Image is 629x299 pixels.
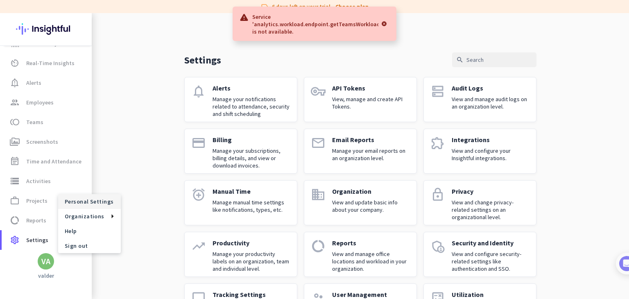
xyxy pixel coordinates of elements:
span: Personal Settings [65,198,114,205]
span: Help [65,227,114,235]
span: Organizations [65,213,104,220]
p: Service 'analytics.workload.endpoint.getTeamsWorkload' is not available. [252,12,382,35]
span: Sign out [65,242,114,249]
